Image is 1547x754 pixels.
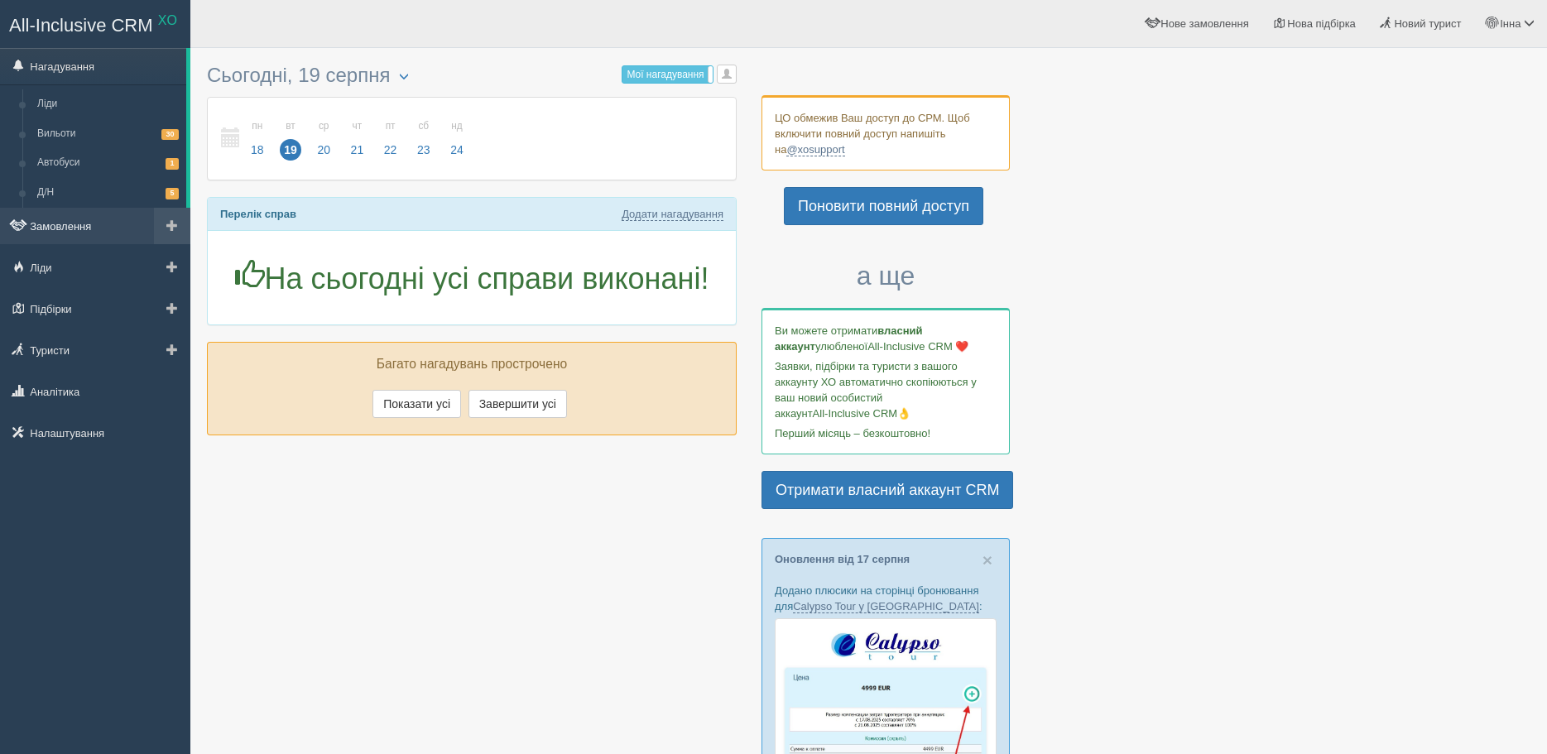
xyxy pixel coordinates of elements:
a: Додати нагадування [622,208,723,221]
span: 22 [380,139,401,161]
a: нд 24 [441,110,468,167]
small: пн [247,119,268,133]
p: Заявки, підбірки та туристи з вашого аккаунту ХО автоматично скопіюються у ваш новий особистий ак... [775,358,997,421]
small: сб [413,119,435,133]
button: Close [982,551,992,569]
h3: а ще [761,262,1010,291]
span: Нове замовлення [1160,17,1248,30]
span: Інна [1500,17,1521,30]
small: вт [280,119,301,133]
a: Оновлення від 17 серпня [775,553,910,565]
a: All-Inclusive CRM XO [1,1,190,46]
span: All-Inclusive CRM👌 [813,407,911,420]
div: ЦО обмежив Ваш доступ до СРМ. Щоб включити повний доступ напишіть на [761,95,1010,170]
span: 20 [313,139,334,161]
a: Вильоти30 [30,119,186,149]
a: Calypso Tour у [GEOGRAPHIC_DATA] [793,600,979,613]
a: пн 18 [242,110,273,167]
a: Д/Н5 [30,178,186,208]
a: чт 21 [342,110,373,167]
span: 1 [166,158,179,169]
span: 30 [161,129,179,140]
span: 19 [280,139,301,161]
sup: XO [158,13,177,27]
span: All-Inclusive CRM [9,15,153,36]
small: пт [380,119,401,133]
span: Новий турист [1394,17,1461,30]
span: Мої нагадування [627,69,704,80]
button: Показати усі [372,390,461,418]
p: Перший місяць – безкоштовно! [775,425,997,441]
a: сб 23 [408,110,440,167]
a: Поновити повний доступ [784,187,983,225]
small: нд [446,119,468,133]
button: Завершити усі [468,390,567,418]
span: Нова підбірка [1287,17,1356,30]
p: Багато нагадувань прострочено [220,355,723,374]
span: 18 [247,139,268,161]
p: Ви можете отримати улюбленої [775,323,997,354]
a: @xosupport [786,143,844,156]
a: Автобуси1 [30,148,186,178]
span: 23 [413,139,435,161]
p: Додано плюсики на сторінці бронювання для : [775,583,997,614]
span: 5 [166,188,179,199]
span: × [982,550,992,569]
a: Отримати власний аккаунт CRM [761,471,1013,509]
b: власний аккаунт [775,324,923,353]
a: пт 22 [375,110,406,167]
span: 24 [446,139,468,161]
h1: На сьогодні усі справи виконані! [220,260,723,295]
a: Ліди [30,89,186,119]
small: чт [347,119,368,133]
b: Перелік справ [220,208,296,220]
small: ср [313,119,334,133]
a: вт 19 [275,110,306,167]
h3: Сьогодні, 19 серпня [207,65,737,89]
a: ср 20 [308,110,339,167]
span: All-Inclusive CRM ❤️ [867,340,968,353]
span: 21 [347,139,368,161]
